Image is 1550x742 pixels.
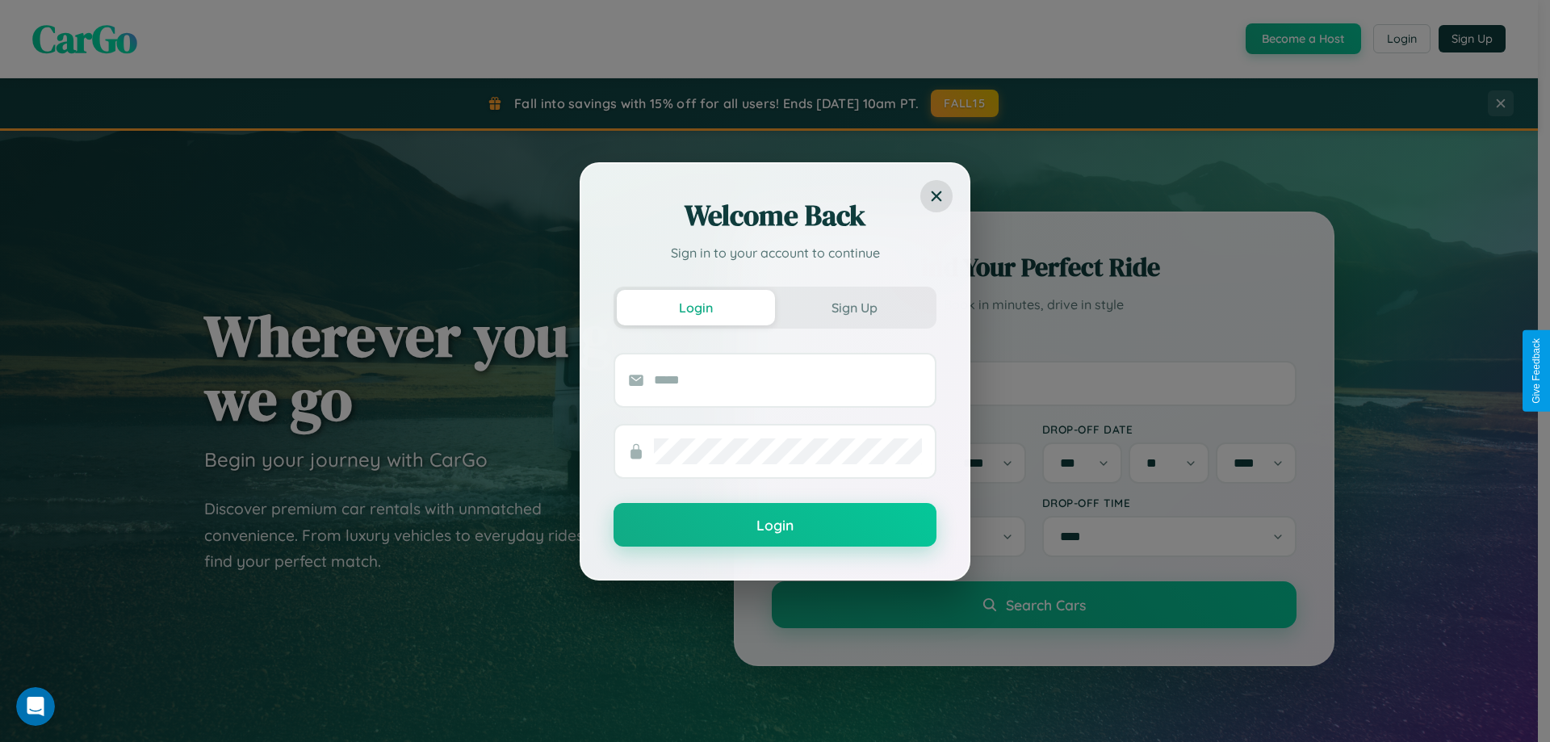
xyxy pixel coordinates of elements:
[775,290,933,325] button: Sign Up
[16,687,55,726] iframe: Intercom live chat
[617,290,775,325] button: Login
[614,503,936,547] button: Login
[1531,338,1542,404] div: Give Feedback
[614,196,936,235] h2: Welcome Back
[614,243,936,262] p: Sign in to your account to continue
